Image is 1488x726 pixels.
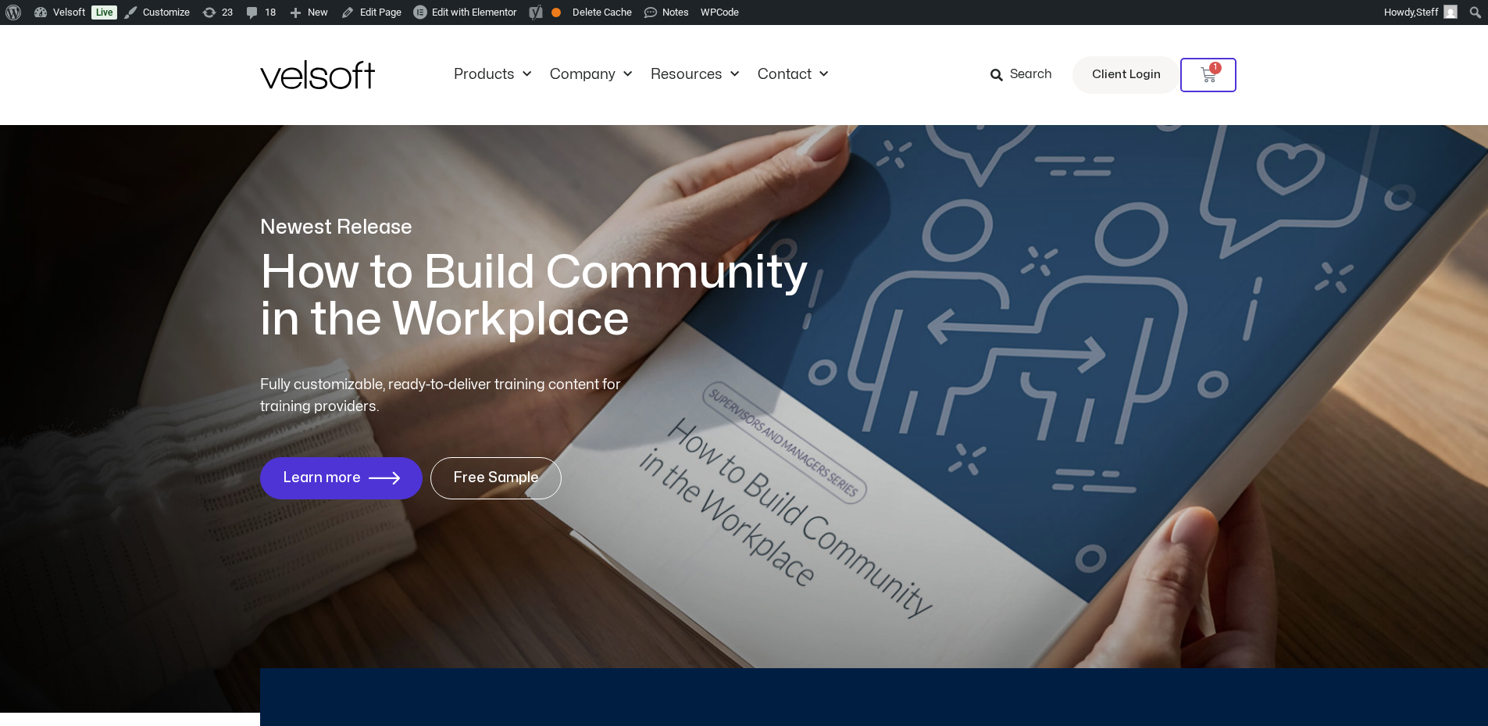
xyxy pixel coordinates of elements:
[1209,62,1222,74] span: 1
[1416,6,1439,18] span: Steff
[1092,65,1161,85] span: Client Login
[260,214,830,241] p: Newest Release
[430,457,562,499] a: Free Sample
[444,66,837,84] nav: Menu
[453,470,539,486] span: Free Sample
[260,374,649,418] p: Fully customizable, ready-to-deliver training content for training providers.
[444,66,541,84] a: ProductsMenu Toggle
[1010,65,1052,85] span: Search
[283,470,361,486] span: Learn more
[551,8,561,17] div: OK
[432,6,516,18] span: Edit with Elementor
[1072,56,1180,94] a: Client Login
[641,66,748,84] a: ResourcesMenu Toggle
[260,60,375,89] img: Velsoft Training Materials
[990,62,1063,88] a: Search
[1180,58,1236,92] a: 1
[260,249,830,343] h1: How to Build Community in the Workplace
[91,5,117,20] a: Live
[260,457,423,499] a: Learn more
[541,66,641,84] a: CompanyMenu Toggle
[748,66,837,84] a: ContactMenu Toggle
